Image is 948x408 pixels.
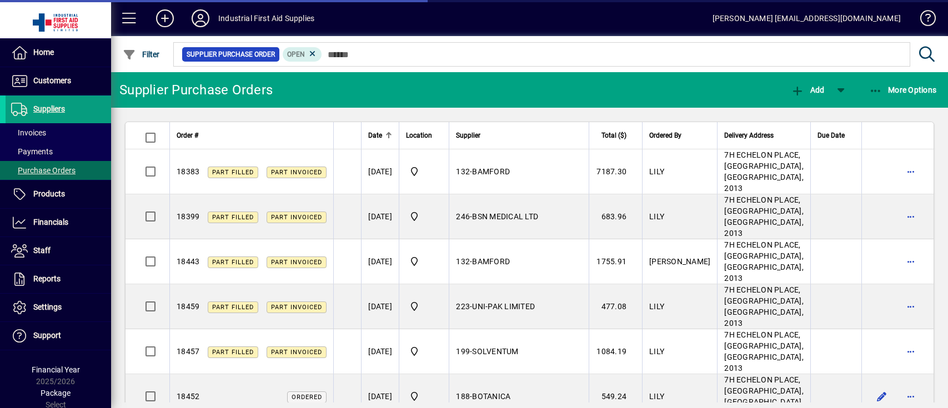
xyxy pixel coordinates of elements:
span: Due Date [817,129,845,142]
span: Ordered [292,394,322,401]
span: Financials [33,218,68,226]
span: Order # [177,129,198,142]
a: Staff [6,237,111,265]
span: Add [791,85,824,94]
a: Support [6,322,111,350]
div: Supplier [456,129,582,142]
span: BOTANICA [472,392,510,401]
td: 477.08 [589,284,642,329]
div: Due Date [817,129,855,142]
button: More options [902,387,920,405]
span: 132 [456,257,470,266]
span: 188 [456,392,470,401]
a: Knowledge Base [912,2,934,38]
span: Part Invoiced [271,259,322,266]
span: INDUSTRIAL FIRST AID SUPPLIES LTD [406,300,442,313]
span: Delivery Address [724,129,774,142]
span: SOLVENTUM [472,347,518,356]
span: Part Invoiced [271,169,322,176]
span: Support [33,331,61,340]
span: Part Invoiced [271,349,322,356]
span: LILY [649,347,664,356]
button: More options [902,208,920,225]
td: [DATE] [361,284,399,329]
span: Settings [33,303,62,311]
div: Date [368,129,392,142]
span: Financial Year [32,365,80,374]
span: Part Filled [212,214,254,221]
span: INDUSTRIAL FIRST AID SUPPLIES LTD [406,210,442,223]
td: - [449,284,589,329]
span: More Options [869,85,937,94]
td: - [449,239,589,284]
td: [DATE] [361,149,399,194]
span: UNI-PAK LIMITED [472,302,535,311]
td: 7H ECHELON PLACE, [GEOGRAPHIC_DATA], [GEOGRAPHIC_DATA], 2013 [717,149,810,194]
span: Part Filled [212,259,254,266]
div: Ordered By [649,129,710,142]
td: 7H ECHELON PLACE, [GEOGRAPHIC_DATA], [GEOGRAPHIC_DATA], 2013 [717,194,810,239]
span: Total ($) [601,129,626,142]
button: More options [902,342,920,360]
td: [DATE] [361,329,399,374]
span: LILY [649,167,664,176]
span: Location [406,129,432,142]
td: 7H ECHELON PLACE, [GEOGRAPHIC_DATA], [GEOGRAPHIC_DATA], 2013 [717,329,810,374]
span: LILY [649,212,664,221]
a: Financials [6,209,111,236]
span: Payments [11,147,53,156]
a: Products [6,180,111,208]
button: Edit [873,387,891,405]
span: INDUSTRIAL FIRST AID SUPPLIES LTD [406,255,442,268]
td: 1084.19 [589,329,642,374]
td: [DATE] [361,194,399,239]
span: Package [41,389,71,397]
span: Date [368,129,382,142]
span: BAMFORD [472,167,510,176]
span: 223 [456,302,470,311]
span: INDUSTRIAL FIRST AID SUPPLIES LTD [406,345,442,358]
span: Home [33,48,54,57]
button: Add [147,8,183,28]
button: More options [902,298,920,315]
span: 18459 [177,302,199,311]
a: Settings [6,294,111,321]
td: 683.96 [589,194,642,239]
span: BSN MEDICAL LTD [472,212,538,221]
span: Filter [123,50,160,59]
span: 18383 [177,167,199,176]
button: Filter [120,44,163,64]
span: Supplier Purchase Order [187,49,275,60]
span: INDUSTRIAL FIRST AID SUPPLIES LTD [406,390,442,403]
span: Staff [33,246,51,255]
a: Reports [6,265,111,293]
div: Location [406,129,442,142]
button: More Options [866,80,940,100]
button: Add [788,80,827,100]
a: Purchase Orders [6,161,111,180]
mat-chip: Completion Status: Open [283,47,322,62]
td: - [449,194,589,239]
button: More options [902,163,920,180]
td: - [449,329,589,374]
td: 7187.30 [589,149,642,194]
td: [DATE] [361,239,399,284]
span: Part Filled [212,169,254,176]
span: Customers [33,76,71,85]
div: Supplier Purchase Orders [119,81,273,99]
a: Home [6,39,111,67]
span: 18452 [177,392,199,401]
span: Open [287,51,305,58]
span: LILY [649,302,664,311]
div: Industrial First Aid Supplies [218,9,314,27]
span: 18443 [177,257,199,266]
button: More options [902,253,920,270]
div: Order # [177,129,327,142]
span: Part Invoiced [271,214,322,221]
span: LILY [649,392,664,401]
td: 1755.91 [589,239,642,284]
span: Invoices [11,128,46,137]
td: 7H ECHELON PLACE, [GEOGRAPHIC_DATA], [GEOGRAPHIC_DATA], 2013 [717,284,810,329]
span: Ordered By [649,129,681,142]
span: Supplier [456,129,480,142]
